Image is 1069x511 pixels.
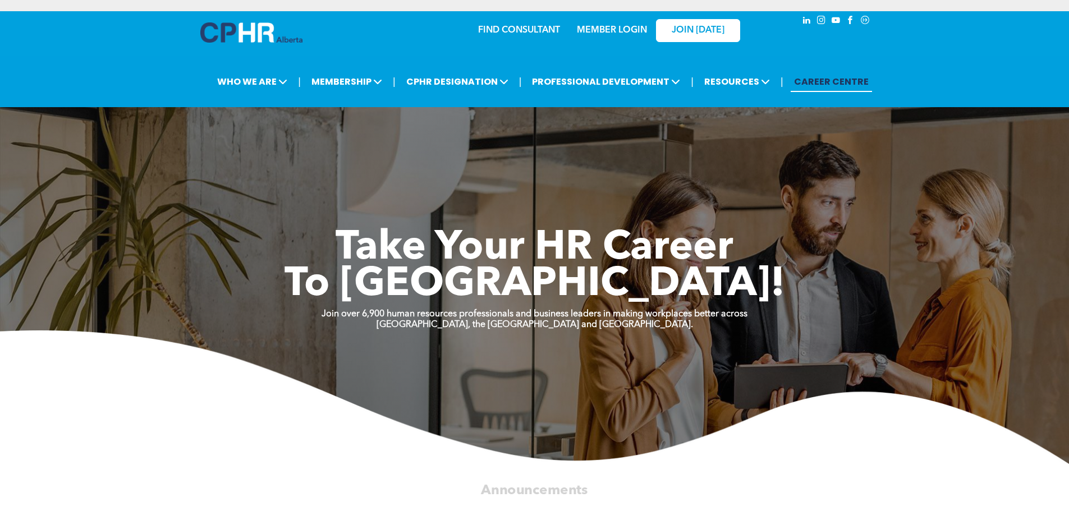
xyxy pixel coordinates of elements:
span: PROFESSIONAL DEVELOPMENT [529,71,683,92]
a: FIND CONSULTANT [478,26,560,35]
a: MEMBER LOGIN [577,26,647,35]
a: youtube [830,14,842,29]
a: facebook [845,14,857,29]
li: | [393,70,396,93]
strong: [GEOGRAPHIC_DATA], the [GEOGRAPHIC_DATA] and [GEOGRAPHIC_DATA]. [377,320,693,329]
a: Social network [859,14,871,29]
span: MEMBERSHIP [308,71,386,92]
a: JOIN [DATE] [656,19,740,42]
span: CPHR DESIGNATION [403,71,512,92]
span: RESOURCES [701,71,773,92]
li: | [519,70,522,93]
strong: Join over 6,900 human resources professionals and business leaders in making workplaces better ac... [322,310,747,319]
a: CAREER CENTRE [791,71,872,92]
li: | [781,70,783,93]
span: JOIN [DATE] [672,25,724,36]
li: | [691,70,694,93]
span: WHO WE ARE [214,71,291,92]
span: Take Your HR Career [336,228,733,269]
a: linkedin [801,14,813,29]
img: A blue and white logo for cp alberta [200,22,302,43]
span: To [GEOGRAPHIC_DATA]! [285,265,785,305]
a: instagram [815,14,828,29]
span: Announcements [481,484,588,497]
li: | [298,70,301,93]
